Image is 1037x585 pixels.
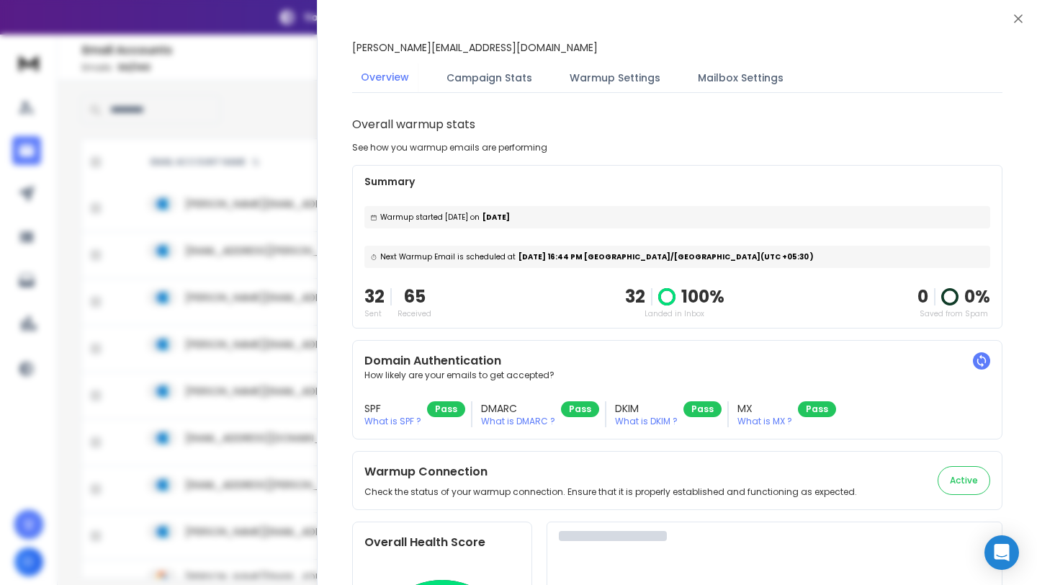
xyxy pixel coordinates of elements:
[737,401,792,416] h3: MX
[984,535,1019,570] div: Open Intercom Messenger
[352,142,547,153] p: See how you warmup emails are performing
[481,401,555,416] h3: DMARC
[364,370,990,381] p: How likely are your emails to get accepted?
[681,285,724,308] p: 100 %
[364,352,990,370] h2: Domain Authentication
[625,285,645,308] p: 32
[364,285,385,308] p: 32
[380,212,480,223] span: Warmup started [DATE] on
[364,246,990,268] div: [DATE] 16:44 PM [GEOGRAPHIC_DATA]/[GEOGRAPHIC_DATA] (UTC +05:30 )
[964,285,990,308] p: 0 %
[364,174,990,189] p: Summary
[683,401,722,417] div: Pass
[364,401,421,416] h3: SPF
[689,62,792,94] button: Mailbox Settings
[615,416,678,427] p: What is DKIM ?
[364,308,385,319] p: Sent
[380,251,516,262] span: Next Warmup Email is scheduled at
[615,401,678,416] h3: DKIM
[364,486,857,498] p: Check the status of your warmup connection. Ensure that it is properly established and functionin...
[917,308,990,319] p: Saved from Spam
[427,401,465,417] div: Pass
[352,116,475,133] h1: Overall warmup stats
[481,416,555,427] p: What is DMARC ?
[938,466,990,495] button: Active
[352,40,598,55] p: [PERSON_NAME][EMAIL_ADDRESS][DOMAIN_NAME]
[364,206,990,228] div: [DATE]
[398,285,431,308] p: 65
[364,463,857,481] h2: Warmup Connection
[625,308,724,319] p: Landed in Inbox
[352,61,418,94] button: Overview
[438,62,541,94] button: Campaign Stats
[917,285,928,308] strong: 0
[798,401,836,417] div: Pass
[561,401,599,417] div: Pass
[364,534,520,551] h2: Overall Health Score
[364,416,421,427] p: What is SPF ?
[398,308,431,319] p: Received
[561,62,669,94] button: Warmup Settings
[737,416,792,427] p: What is MX ?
